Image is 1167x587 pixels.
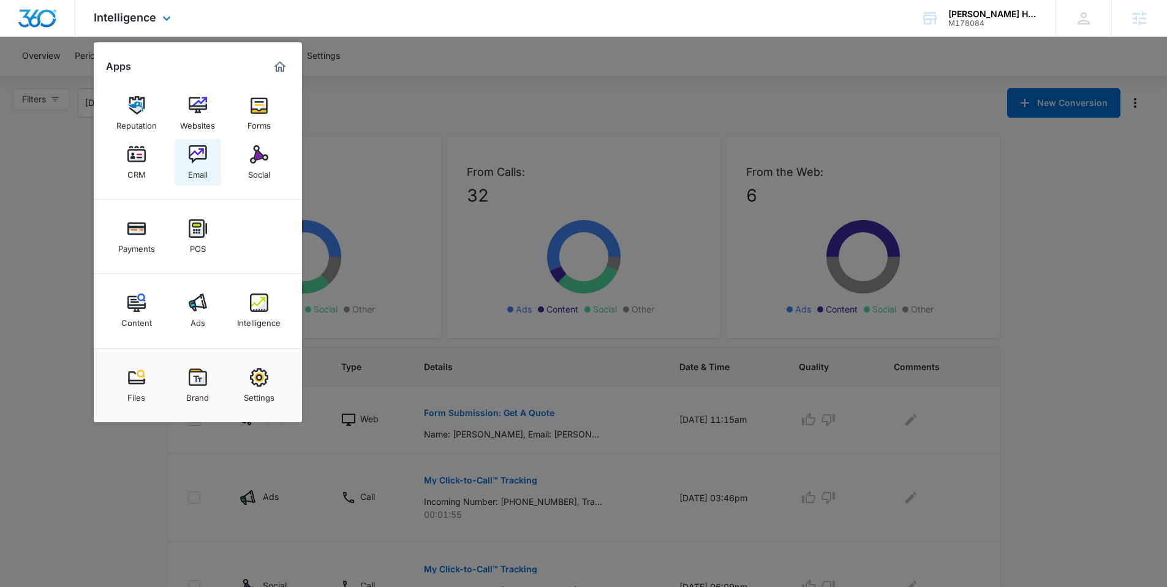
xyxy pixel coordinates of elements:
div: Settings [244,387,274,403]
a: Email [175,139,221,186]
a: CRM [113,139,160,186]
div: Brand [186,387,209,403]
h2: Apps [106,61,131,72]
img: tab_keywords_by_traffic_grey.svg [122,71,132,81]
a: Intelligence [236,287,282,334]
a: Forms [236,90,282,137]
div: Websites [180,115,215,131]
img: logo_orange.svg [20,20,29,29]
div: Social [248,164,270,180]
div: POS [190,238,206,254]
a: POS [175,213,221,260]
a: Settings [236,362,282,409]
div: CRM [127,164,146,180]
div: Intelligence [237,312,281,328]
div: account name [948,9,1038,19]
div: Domain Overview [47,72,110,80]
a: Ads [175,287,221,334]
div: Forms [247,115,271,131]
a: Reputation [113,90,160,137]
div: Files [127,387,145,403]
div: account id [948,19,1038,28]
div: Payments [118,238,155,254]
img: tab_domain_overview_orange.svg [33,71,43,81]
span: Intelligence [94,11,156,24]
img: website_grey.svg [20,32,29,42]
div: Keywords by Traffic [135,72,206,80]
div: Reputation [116,115,157,131]
a: Social [236,139,282,186]
a: Websites [175,90,221,137]
div: Email [188,164,208,180]
div: Ads [191,312,205,328]
a: Marketing 360® Dashboard [270,57,290,77]
a: Files [113,362,160,409]
a: Content [113,287,160,334]
a: Payments [113,213,160,260]
a: Brand [175,362,221,409]
div: Content [121,312,152,328]
div: Domain: [DOMAIN_NAME] [32,32,135,42]
div: v 4.0.25 [34,20,60,29]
